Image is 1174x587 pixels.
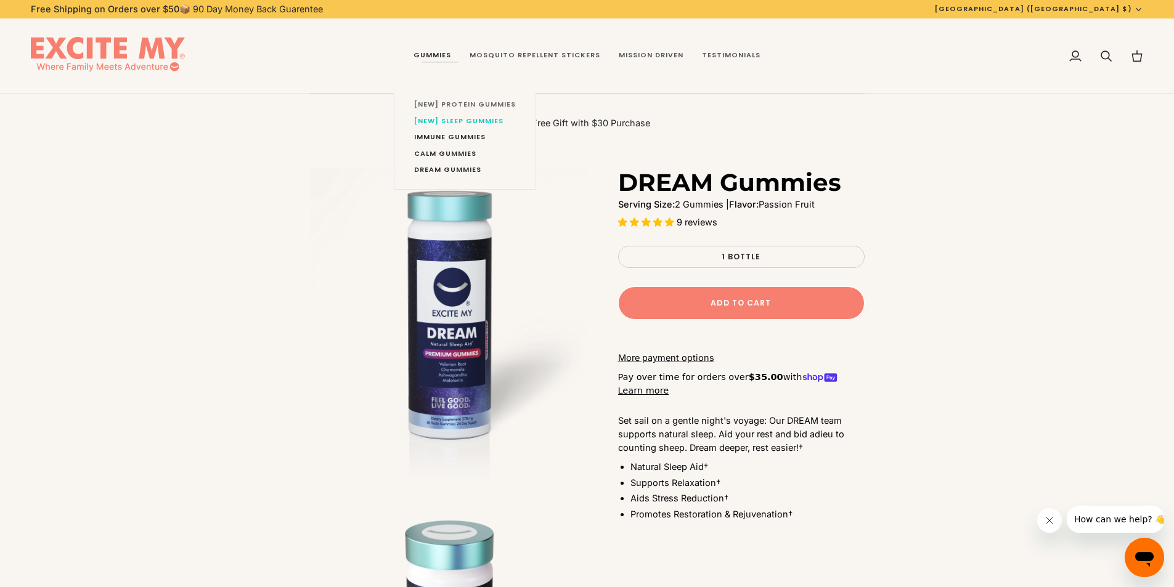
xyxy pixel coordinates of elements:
[310,117,858,129] p: 🎁 Free Gift with $30 Purchase
[414,149,516,159] span: CALM Gummies
[618,199,675,209] strong: Serving Size:
[722,251,761,262] span: 1 Bottle
[414,132,516,142] span: IMMUNE Gummies
[926,4,1152,14] button: [GEOGRAPHIC_DATA] ([GEOGRAPHIC_DATA] $)
[1067,506,1164,533] iframe: Message from company
[630,476,865,490] li: Supports Relaxation†
[414,165,516,175] span: DREAM Gummies
[414,129,516,145] a: IMMUNE Gummies
[404,18,460,94] div: Gummies [NEW] Protein Gummies [NEW] SLEEP Gummies IMMUNE Gummies CALM Gummies DREAM Gummies
[618,351,865,365] a: More payment options
[677,217,717,227] span: 9 reviews
[729,199,759,209] strong: Flavor:
[414,100,516,110] span: [NEW] Protein Gummies
[1037,508,1062,533] iframe: Close message
[630,508,865,521] li: Promotes Restoration & Rejuvenation†
[31,4,179,14] strong: Free Shipping on Orders over $50
[310,168,587,500] img: DREAM Gummies
[414,97,516,113] a: [NEW] Protein Gummies
[609,18,693,94] a: Mission Driven
[618,286,865,320] button: Add to Cart
[460,18,609,94] a: Mosquito Repellent Stickers
[31,2,323,16] p: 📦 90 Day Money Back Guarentee
[31,37,185,75] img: EXCITE MY®
[618,168,841,198] h1: DREAM Gummies
[693,18,770,94] a: Testimonials
[414,162,516,178] a: DREAM Gummies
[470,51,600,60] span: Mosquito Repellent Stickers
[630,460,865,474] li: Natural Sleep Aid†
[7,9,99,18] span: How can we help? 👋
[619,51,683,60] span: Mission Driven
[404,18,460,94] a: Gummies
[630,492,865,505] li: Aids Stress Reduction†
[1125,538,1164,577] iframe: Button to launch messaging window
[414,116,516,126] span: [NEW] SLEEP Gummies
[702,51,760,60] span: Testimonials
[711,298,771,309] span: Add to Cart
[618,415,844,453] span: Set sail on a gentle night's voyage: Our DREAM team supports natural sleep. Aid your rest and bid...
[414,146,516,162] a: CALM Gummies
[618,198,865,211] p: 2 Gummies | Passion Fruit
[618,217,677,227] span: 4.89 stars
[414,113,516,129] a: [NEW] SLEEP Gummies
